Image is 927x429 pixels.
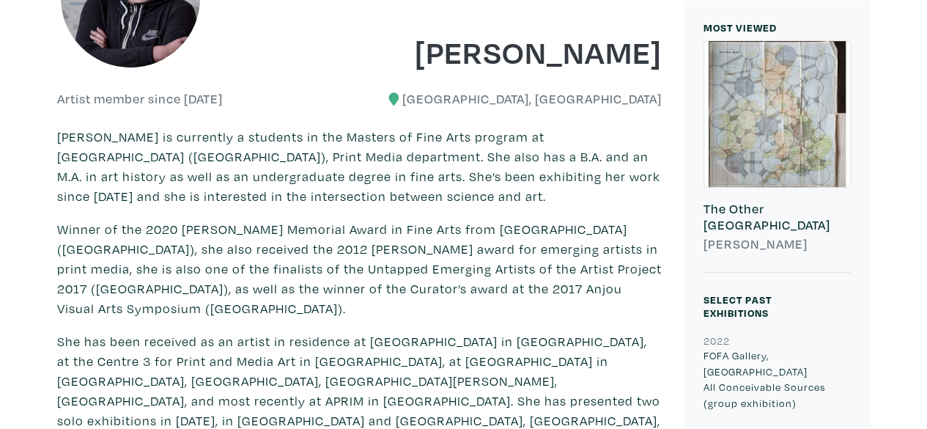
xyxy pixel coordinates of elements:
[703,21,777,34] small: MOST VIEWED
[703,201,851,232] h6: The Other [GEOGRAPHIC_DATA]
[370,32,662,71] h1: [PERSON_NAME]
[703,236,851,252] h6: [PERSON_NAME]
[57,127,662,206] p: [PERSON_NAME] is currently a students in the Masters of Fine Arts program at [GEOGRAPHIC_DATA] ([...
[703,40,851,272] a: The Other [GEOGRAPHIC_DATA] [PERSON_NAME]
[703,348,851,411] p: FOFA Gallery, [GEOGRAPHIC_DATA] All Conceivable Sources (group exhibition)
[370,91,662,107] h6: [GEOGRAPHIC_DATA], [GEOGRAPHIC_DATA]
[57,219,662,318] p: Winner of the 2020 [PERSON_NAME] Memorial Award in Fine Arts from [GEOGRAPHIC_DATA] ([GEOGRAPHIC_...
[57,91,223,107] h6: Artist member since [DATE]
[703,293,772,320] small: Select Past Exhibitions
[703,334,730,348] small: 2022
